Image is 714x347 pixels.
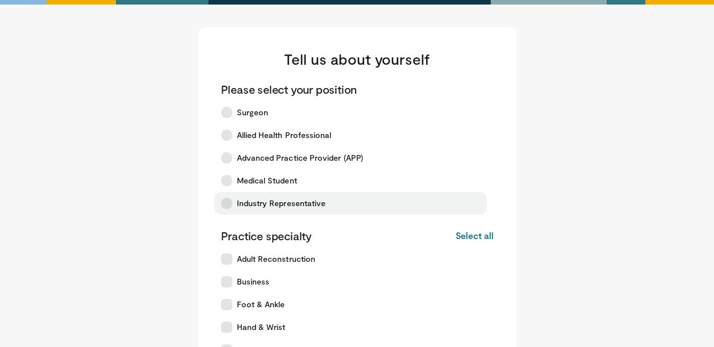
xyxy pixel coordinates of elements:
span: Business [237,276,270,287]
span: Industry Representative [237,198,326,209]
span: Advanced Practice Provider (APP) [237,152,363,164]
p: Please select your position [221,82,357,97]
span: Surgeon [237,107,269,118]
span: Allied Health Professional [237,129,332,141]
span: Adult Reconstruction [237,253,315,265]
span: Foot & Ankle [237,299,285,310]
span: Medical Student [237,175,297,186]
h3: Tell us about yourself [221,50,494,68]
span: Hand & Wrist [237,321,286,333]
button: Select all [455,229,493,242]
p: Practice specialty [221,228,312,243]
